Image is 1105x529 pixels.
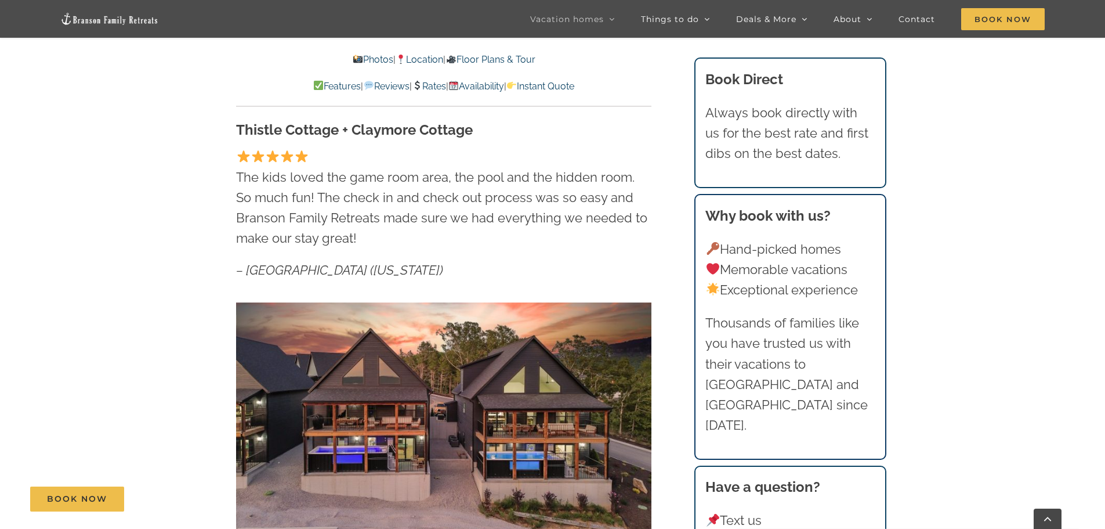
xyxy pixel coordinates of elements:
span: Book Now [961,8,1045,30]
img: 📌 [707,514,719,527]
p: Hand-picked homes Memorable vacations Exceptional experience [705,239,875,301]
img: 📍 [396,55,405,64]
img: 🎥 [447,55,456,64]
span: Things to do [641,15,699,23]
p: | | [236,52,651,67]
img: 🔑 [707,242,719,255]
p: | | | | [236,79,651,94]
img: 💲 [412,81,422,90]
p: The kids loved the game room area, the pool and the hidden room. So much fun! The check in and ch... [236,146,651,249]
strong: Have a question? [705,478,820,495]
b: Book Direct [705,71,783,88]
a: Reviews [363,81,409,92]
img: ⭐️ [252,150,265,163]
img: 📸 [353,55,363,64]
em: – [GEOGRAPHIC_DATA] ([US_STATE]) [236,262,443,278]
img: ⭐️ [295,150,308,163]
a: Instant Quote [506,81,574,92]
img: 👉 [507,81,516,90]
img: 📆 [449,81,458,90]
p: Thousands of families like you have trusted us with their vacations to [GEOGRAPHIC_DATA] and [GEO... [705,313,875,436]
span: About [834,15,861,23]
a: Location [396,54,443,65]
h3: Why book with us? [705,206,875,226]
a: Book Now [30,487,124,512]
img: Branson Family Retreats Logo [60,12,159,26]
a: Features [313,81,361,92]
a: Rates [412,81,446,92]
img: ⭐️ [281,150,294,163]
strong: Thistle Cottage + Claymore Cottage [236,121,473,138]
img: ⭐️ [266,150,279,163]
a: Floor Plans & Tour [445,54,535,65]
img: ✅ [314,81,323,90]
span: Book Now [47,494,107,504]
p: Always book directly with us for the best rate and first dibs on the best dates. [705,103,875,164]
a: Photos [353,54,393,65]
span: Vacation homes [530,15,604,23]
img: ❤️ [707,262,719,275]
span: Contact [899,15,935,23]
img: 💬 [364,81,374,90]
img: ⭐️ [237,150,250,163]
span: Deals & More [736,15,796,23]
a: Availability [448,81,504,92]
img: 🌟 [707,283,719,296]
